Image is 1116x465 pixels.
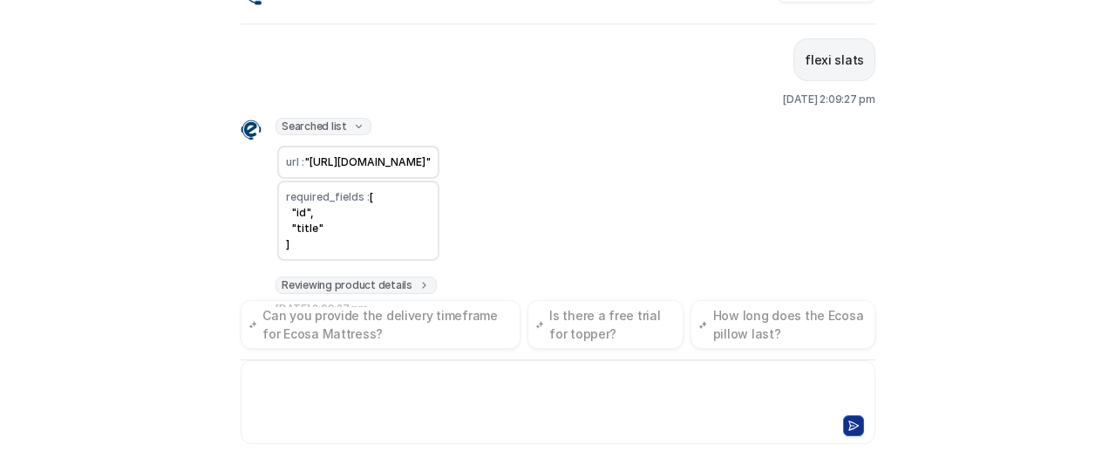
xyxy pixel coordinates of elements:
button: How long does the Ecosa pillow last? [691,300,875,349]
span: Searched list [276,118,371,135]
button: Can you provide the delivery timeframe for Ecosa Mattress? [241,300,521,349]
p: flexi slats [805,50,864,71]
button: Is there a free trial for topper? [527,300,684,349]
span: "[URL][DOMAIN_NAME]" [304,155,431,168]
span: required_fields : [286,190,370,203]
span: Reviewing product details [276,277,437,294]
img: Widget [241,120,262,140]
div: [DATE] 2:09:27 pm [783,92,875,107]
span: url : [286,155,304,168]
